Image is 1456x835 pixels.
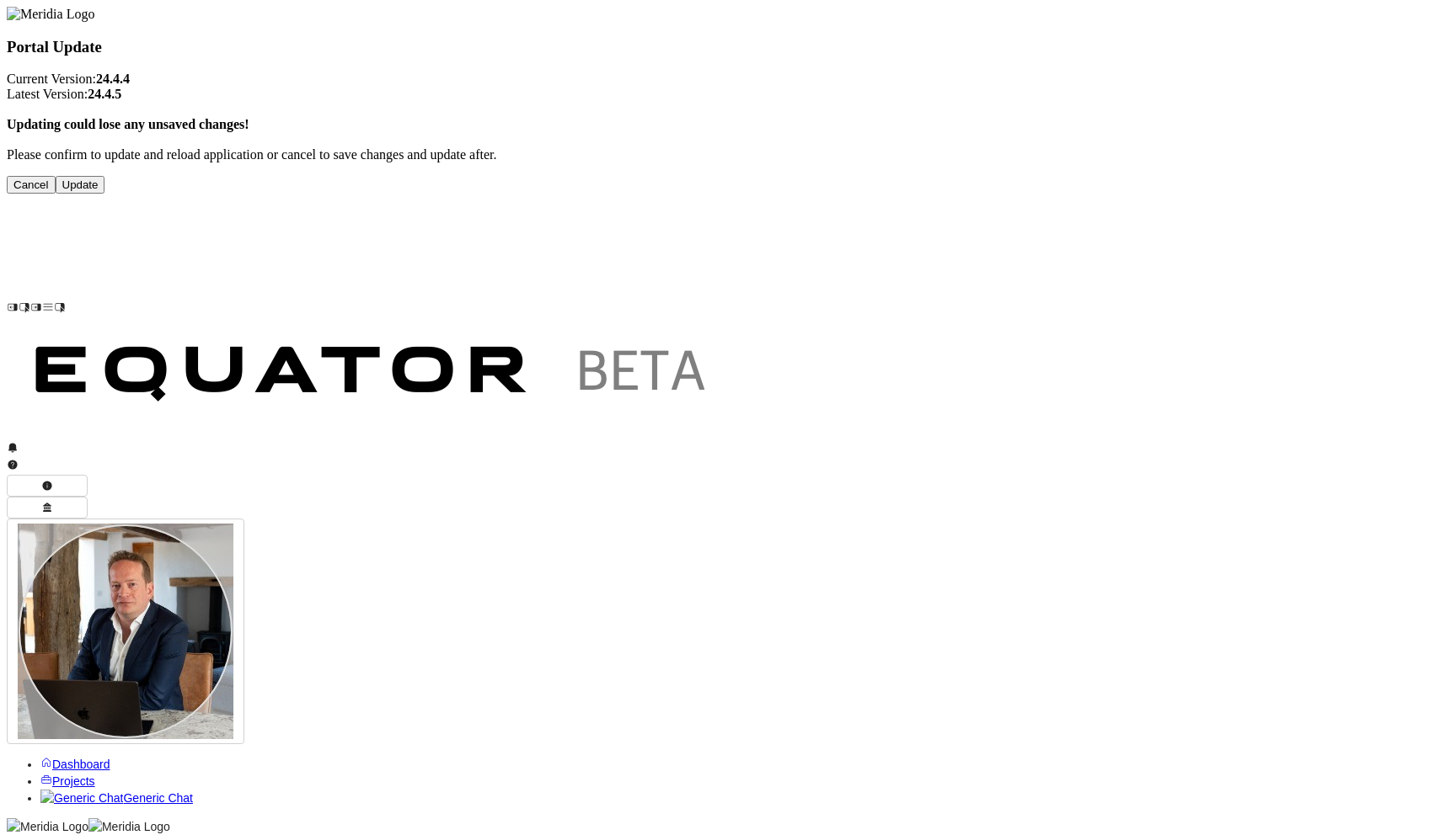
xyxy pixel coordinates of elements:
[7,117,249,131] strong: Updating could lose any unsaved changes!
[40,790,123,806] img: Generic Chat
[52,758,110,771] span: Dashboard
[18,524,233,739] img: Profile Icon
[66,194,799,313] img: Customer Logo
[40,791,193,805] a: Generic ChatGeneric Chat
[7,818,88,835] img: Meridia Logo
[88,818,170,835] img: Meridia Logo
[7,38,1449,56] h3: Portal Update
[88,87,121,101] strong: 24.4.5
[123,791,192,805] span: Generic Chat
[52,774,95,788] span: Projects
[7,72,1449,162] p: Current Version: Latest Version: Please confirm to update and reload application or cancel to sav...
[7,176,56,194] button: Cancel
[7,7,94,22] img: Meridia Logo
[7,317,740,437] img: Customer Logo
[40,774,95,788] a: Projects
[96,72,130,86] strong: 24.4.4
[56,176,105,194] button: Update
[40,758,110,771] a: Dashboard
